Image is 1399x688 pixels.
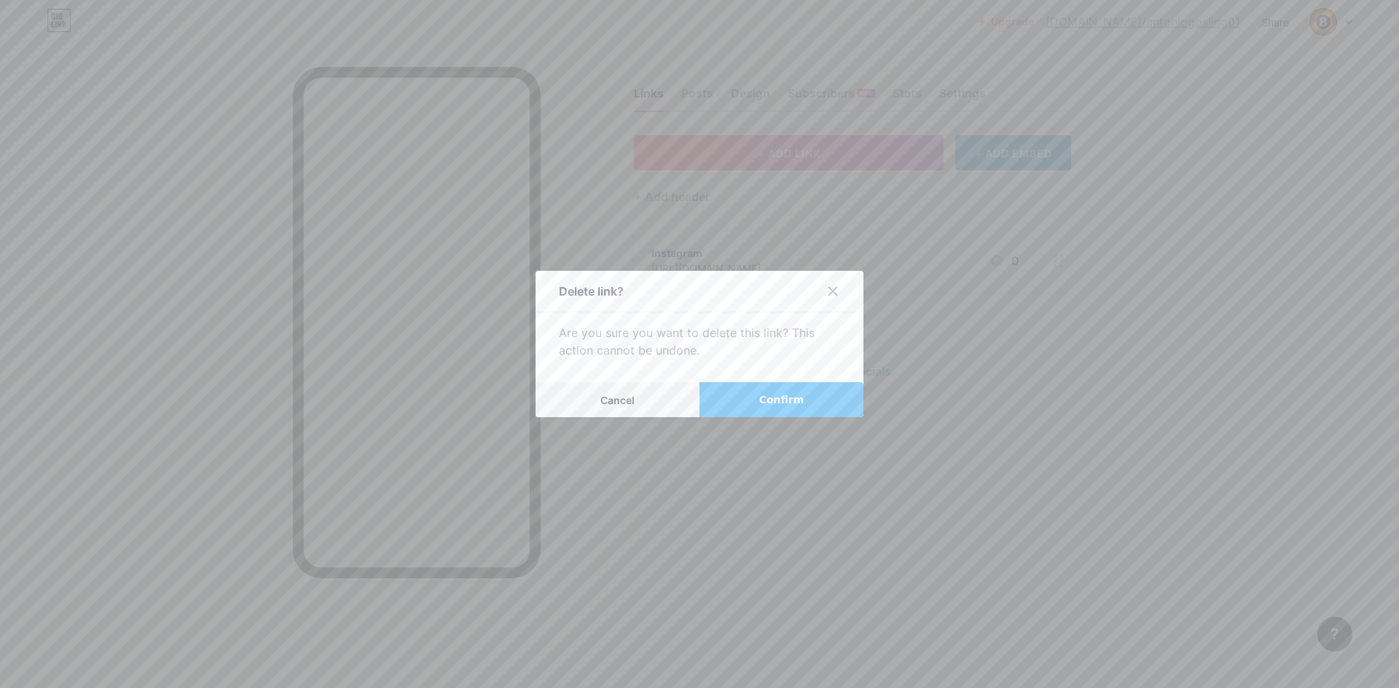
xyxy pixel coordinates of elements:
div: Are you sure you want to delete this link? This action cannot be undone. [559,324,840,359]
span: Cancel [600,394,635,406]
span: Confirm [759,392,804,408]
button: Cancel [536,382,699,417]
div: Delete link? [559,282,624,300]
button: Confirm [699,382,863,417]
